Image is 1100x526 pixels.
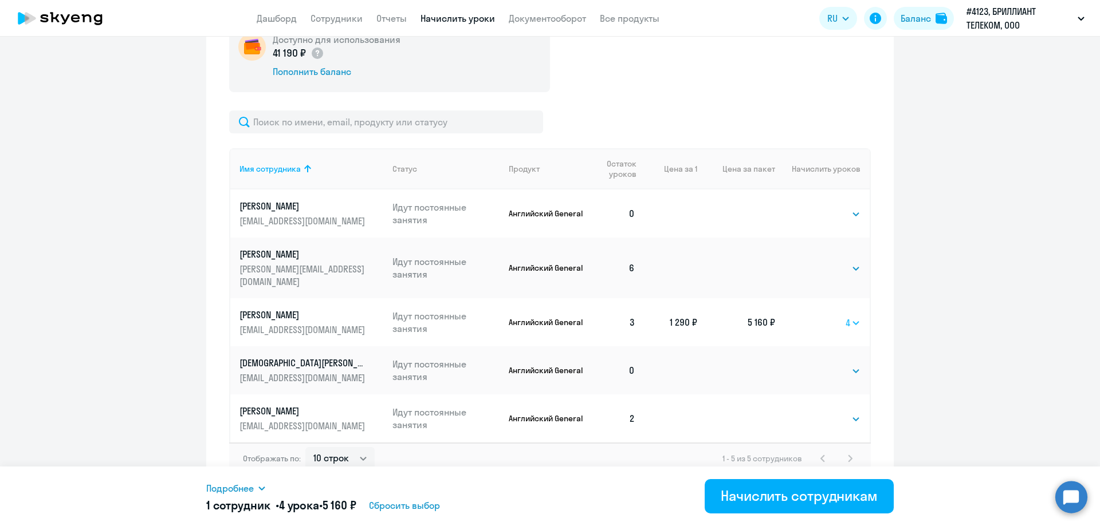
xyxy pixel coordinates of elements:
[827,11,838,25] span: RU
[239,420,368,432] p: [EMAIL_ADDRESS][DOMAIN_NAME]
[509,263,586,273] p: Английский General
[600,13,659,24] a: Все продукты
[392,406,500,431] p: Идут постоянные занятия
[257,13,297,24] a: Дашборд
[273,33,400,46] h5: Доступно для использования
[936,13,947,24] img: balance
[323,498,356,512] span: 5 160 ₽
[392,255,500,280] p: Идут постоянные занятия
[229,110,543,133] input: Поиск по имени, email, продукту или статусу
[586,394,645,442] td: 2
[509,413,586,424] p: Английский General
[239,164,383,174] div: Имя сотрудника
[238,33,266,61] img: wallet-circle.png
[595,159,636,179] span: Остаток уроков
[819,7,857,30] button: RU
[961,5,1090,32] button: #4123, БРИЛЛИАНТ ТЕЛЕКОМ, ООО
[239,357,383,384] a: [DEMOGRAPHIC_DATA][PERSON_NAME][EMAIL_ADDRESS][DOMAIN_NAME]
[509,208,586,219] p: Английский General
[239,323,368,336] p: [EMAIL_ADDRESS][DOMAIN_NAME]
[239,405,383,432] a: [PERSON_NAME][EMAIL_ADDRESS][DOMAIN_NAME]
[509,365,586,375] p: Английский General
[645,298,697,346] td: 1 290 ₽
[239,248,383,288] a: [PERSON_NAME][PERSON_NAME][EMAIL_ADDRESS][DOMAIN_NAME]
[967,5,1073,32] p: #4123, БРИЛЛИАНТ ТЕЛЕКОМ, ООО
[392,310,500,335] p: Идут постоянные занятия
[697,148,775,189] th: Цена за пакет
[645,148,697,189] th: Цена за 1
[206,481,254,495] span: Подробнее
[697,298,775,346] td: 5 160 ₽
[509,164,540,174] div: Продукт
[894,7,954,30] button: Балансbalance
[369,499,440,512] span: Сбросить выбор
[392,164,417,174] div: Статус
[586,346,645,394] td: 0
[392,358,500,383] p: Идут постоянные занятия
[721,487,878,505] div: Начислить сотрудникам
[376,13,407,24] a: Отчеты
[705,479,894,513] button: Начислить сотрудникам
[421,13,495,24] a: Начислить уроки
[239,263,368,288] p: [PERSON_NAME][EMAIL_ADDRESS][DOMAIN_NAME]
[901,11,931,25] div: Баланс
[239,200,368,212] p: [PERSON_NAME]
[239,200,383,227] a: [PERSON_NAME][EMAIL_ADDRESS][DOMAIN_NAME]
[392,164,500,174] div: Статус
[586,189,645,238] td: 0
[239,357,368,369] p: [DEMOGRAPHIC_DATA][PERSON_NAME]
[279,498,319,512] span: 4 урока
[239,309,383,336] a: [PERSON_NAME][EMAIL_ADDRESS][DOMAIN_NAME]
[239,248,368,260] p: [PERSON_NAME]
[239,309,368,321] p: [PERSON_NAME]
[239,405,368,417] p: [PERSON_NAME]
[595,159,645,179] div: Остаток уроков
[311,13,363,24] a: Сотрудники
[206,497,356,513] h5: 1 сотрудник • •
[586,238,645,298] td: 6
[392,201,500,226] p: Идут постоянные занятия
[586,298,645,346] td: 3
[273,65,400,78] div: Пополнить баланс
[239,215,368,227] p: [EMAIL_ADDRESS][DOMAIN_NAME]
[509,164,586,174] div: Продукт
[239,164,301,174] div: Имя сотрудника
[722,453,802,464] span: 1 - 5 из 5 сотрудников
[239,371,368,384] p: [EMAIL_ADDRESS][DOMAIN_NAME]
[509,317,586,327] p: Английский General
[273,46,324,61] p: 41 190 ₽
[243,453,301,464] span: Отображать по:
[509,13,586,24] a: Документооборот
[775,148,870,189] th: Начислить уроков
